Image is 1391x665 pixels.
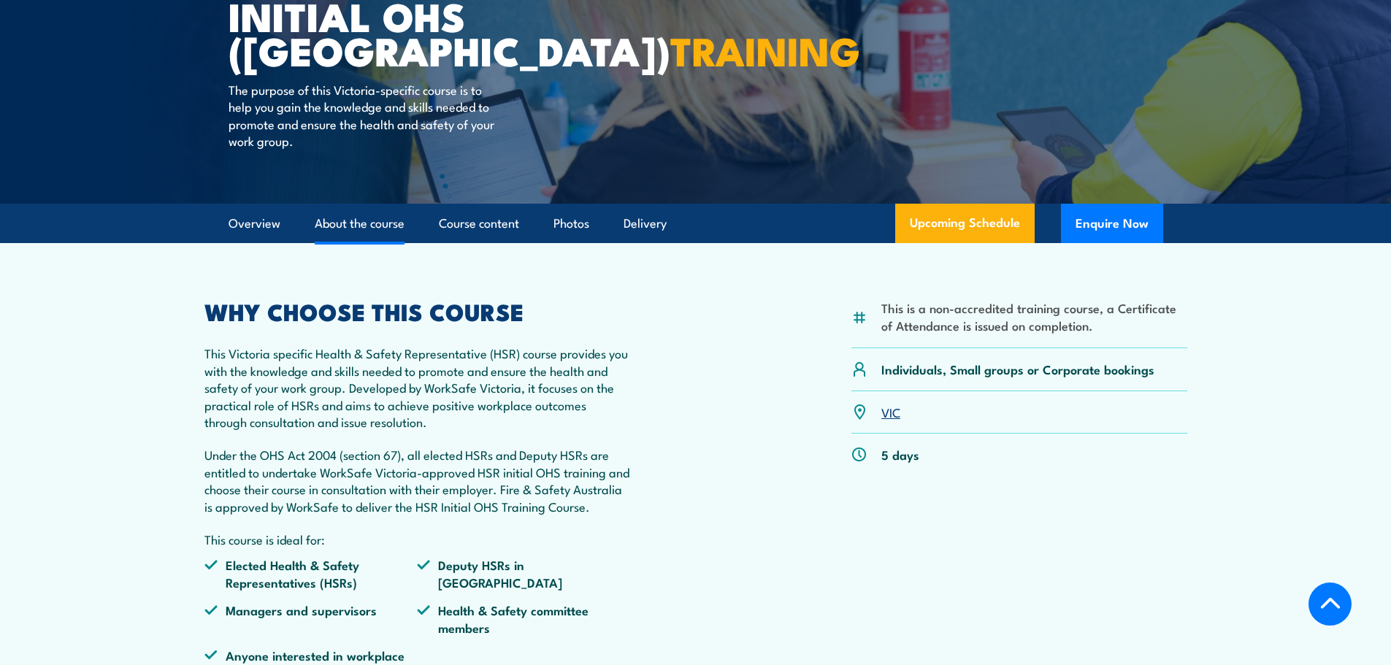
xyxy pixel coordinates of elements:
button: Enquire Now [1061,204,1163,243]
a: Delivery [624,204,667,243]
p: This course is ideal for: [204,531,631,547]
a: Photos [553,204,589,243]
li: Deputy HSRs in [GEOGRAPHIC_DATA] [417,556,630,591]
li: This is a non-accredited training course, a Certificate of Attendance is issued on completion. [881,299,1187,334]
a: Upcoming Schedule [895,204,1035,243]
p: Under the OHS Act 2004 (section 67), all elected HSRs and Deputy HSRs are entitled to undertake W... [204,446,631,515]
p: The purpose of this Victoria-specific course is to help you gain the knowledge and skills needed ... [229,81,495,150]
a: Overview [229,204,280,243]
a: Course content [439,204,519,243]
p: Individuals, Small groups or Corporate bookings [881,361,1154,377]
li: Health & Safety committee members [417,601,630,636]
p: This Victoria specific Health & Safety Representative (HSR) course provides you with the knowledg... [204,345,631,430]
h2: WHY CHOOSE THIS COURSE [204,301,631,321]
a: About the course [315,204,405,243]
li: Managers and supervisors [204,601,418,636]
strong: TRAINING [670,19,860,80]
a: VIC [881,403,900,420]
li: Elected Health & Safety Representatives (HSRs) [204,556,418,591]
p: 5 days [881,446,919,463]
